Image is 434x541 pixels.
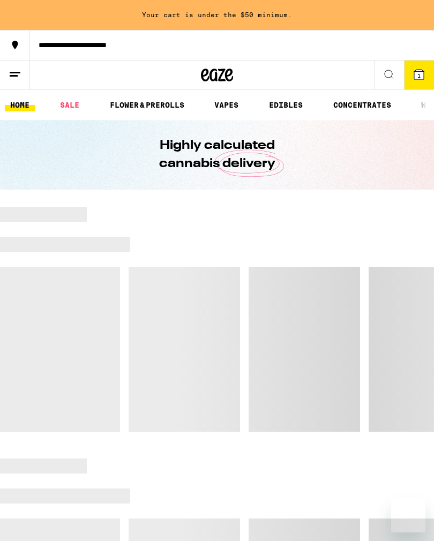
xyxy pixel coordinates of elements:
[129,137,305,173] h1: Highly calculated cannabis delivery
[404,61,434,89] button: 1
[417,72,421,79] span: 1
[328,99,396,111] a: CONCENTRATES
[391,498,425,532] iframe: Button to launch messaging window
[55,99,85,111] a: SALE
[264,99,308,111] a: EDIBLES
[5,99,35,111] a: HOME
[209,99,244,111] a: VAPES
[104,99,190,111] a: FLOWER & PREROLLS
